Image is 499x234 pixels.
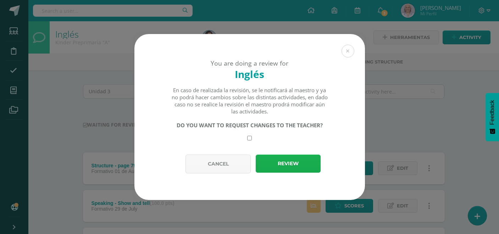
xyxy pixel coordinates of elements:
strong: Inglés [235,67,264,81]
button: Cancel [185,155,251,173]
button: Feedback - Mostrar encuesta [486,93,499,141]
span: Feedback [489,100,495,125]
button: Review [256,155,321,173]
input: Require changes [247,136,252,140]
strong: DO YOU WANT TO REQUEST CHANGES TO THE TEACHER? [177,122,323,129]
button: Close (Esc) [342,45,354,57]
div: En caso de realizada la revisión, se le notificará al maestro y ya no podrá hacer cambios sobre l... [171,87,328,115]
div: You are doing a review for [147,59,353,67]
